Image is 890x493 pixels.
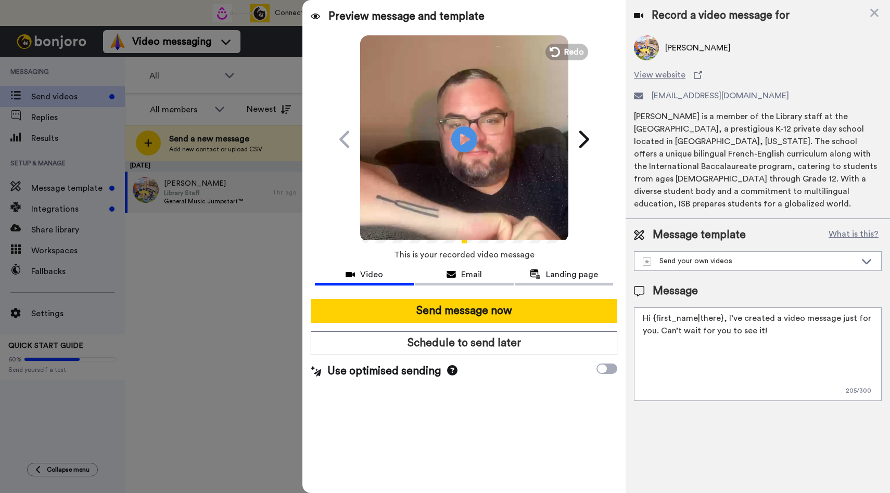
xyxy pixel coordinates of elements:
div: [PERSON_NAME] is a member of the Library staff at the [GEOGRAPHIC_DATA], a prestigious K-12 priva... [634,110,882,210]
span: Use optimised sending [327,364,441,379]
span: Hey [PERSON_NAME], thank you so much for signing up! I wanted to say thanks in person with a quic... [58,9,141,116]
textarea: Hi {first_name|there}, I’ve created a video message just for you. Can’t wait for you to see it! [634,307,882,401]
button: Send message now [311,299,617,323]
span: Landing page [546,268,598,281]
span: Email [461,268,482,281]
img: demo-template.svg [643,257,651,266]
span: This is your recorded video message [394,243,535,266]
div: Send your own videos [643,256,856,266]
span: Message template [653,227,746,243]
img: mute-white.svg [33,33,46,46]
button: What is this? [825,227,882,243]
span: [EMAIL_ADDRESS][DOMAIN_NAME] [652,89,789,102]
img: c638375f-eacb-431c-9714-bd8d08f708a7-1584310529.jpg [1,2,29,30]
span: Message [653,283,698,299]
span: Video [360,268,383,281]
button: Schedule to send later [311,331,617,355]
